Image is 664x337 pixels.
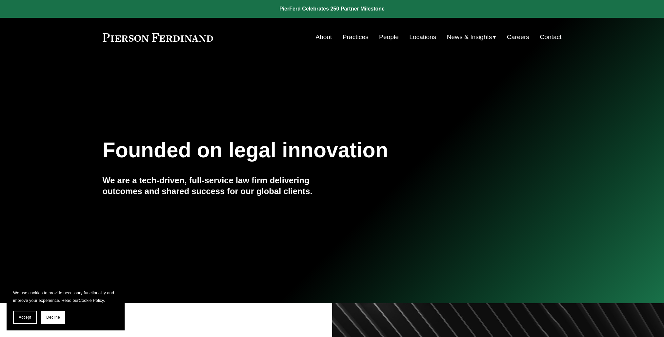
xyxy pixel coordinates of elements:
[46,315,60,320] span: Decline
[343,31,369,43] a: Practices
[13,311,37,324] button: Accept
[79,298,104,303] a: Cookie Policy
[315,31,332,43] a: About
[41,311,65,324] button: Decline
[379,31,399,43] a: People
[447,32,492,43] span: News & Insights
[7,282,125,330] section: Cookie banner
[447,31,496,43] a: folder dropdown
[540,31,561,43] a: Contact
[19,315,31,320] span: Accept
[507,31,529,43] a: Careers
[103,138,485,162] h1: Founded on legal innovation
[409,31,436,43] a: Locations
[103,175,332,196] h4: We are a tech-driven, full-service law firm delivering outcomes and shared success for our global...
[13,289,118,304] p: We use cookies to provide necessary functionality and improve your experience. Read our .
